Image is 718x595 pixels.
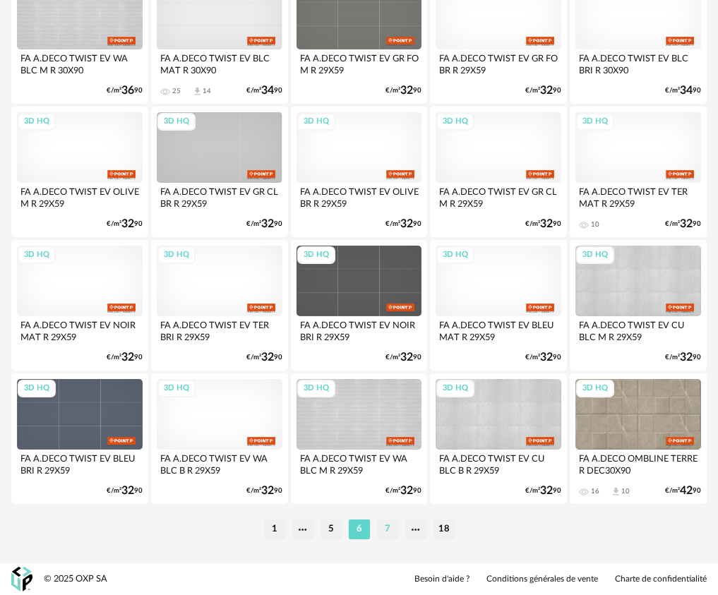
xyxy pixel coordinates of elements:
[297,49,422,78] div: FA A.DECO TWIST EV GR FO M R 29X59
[246,486,282,495] div: €/m² 90
[107,353,143,362] div: €/m² 90
[576,246,614,264] div: 3D HQ
[525,353,561,362] div: €/m² 90
[121,486,134,495] span: 32
[157,113,196,131] div: 3D HQ
[17,450,143,478] div: FA A.DECO TWIST EV BLEU BRI R 29X59
[615,574,707,585] a: Charte de confidentialité
[107,486,143,495] div: €/m² 90
[151,107,288,237] a: 3D HQ FA A.DECO TWIST EV GR CL BR R 29X59 €/m²3290
[11,373,148,504] a: 3D HQ FA A.DECO TWIST EV BLEU BRI R 29X59 €/m²3290
[540,486,553,495] span: 32
[665,486,701,495] div: €/m² 90
[436,113,474,131] div: 3D HQ
[611,486,621,497] span: Download icon
[540,353,553,362] span: 32
[203,87,211,95] div: 14
[430,373,567,504] a: 3D HQ FA A.DECO TWIST EV CU BLC B R 29X59 €/m²3290
[17,49,143,78] div: FA A.DECO TWIST EV WA BLC M R 30X90
[525,86,561,95] div: €/m² 90
[430,107,567,237] a: 3D HQ FA A.DECO TWIST EV GR CL M R 29X59 €/m²3290
[297,450,422,478] div: FA A.DECO TWIST EV WA BLC M R 29X59
[570,373,707,504] a: 3D HQ FA A.DECO OMBLINE TERRE R DEC30X90 16 Download icon 10 €/m²4290
[414,574,469,585] a: Besoin d'aide ?
[18,246,56,264] div: 3D HQ
[385,86,421,95] div: €/m² 90
[486,574,598,585] a: Conditions générales de vente
[157,450,282,478] div: FA A.DECO TWIST EV WA BLC B R 29X59
[575,49,701,78] div: FA A.DECO TWIST EV BLC BRI R 30X90
[151,373,288,504] a: 3D HQ FA A.DECO TWIST EV WA BLC B R 29X59 €/m²3290
[680,220,693,229] span: 32
[261,486,274,495] span: 32
[385,353,421,362] div: €/m² 90
[291,107,428,237] a: 3D HQ FA A.DECO TWIST EV OLIVE BR R 29X59 €/m²3290
[570,107,707,237] a: 3D HQ FA A.DECO TWIST EV TER MAT R 29X59 10 €/m²3290
[17,316,143,344] div: FA A.DECO TWIST EV NOIR MAT R 29X59
[665,86,701,95] div: €/m² 90
[297,183,422,211] div: FA A.DECO TWIST EV OLIVE BR R 29X59
[576,380,614,397] div: 3D HQ
[17,183,143,211] div: FA A.DECO TWIST EV OLIVE M R 29X59
[172,87,181,95] div: 25
[525,486,561,495] div: €/m² 90
[576,113,614,131] div: 3D HQ
[430,240,567,371] a: 3D HQ FA A.DECO TWIST EV BLEU MAT R 29X59 €/m²3290
[246,353,282,362] div: €/m² 90
[157,380,196,397] div: 3D HQ
[575,183,701,211] div: FA A.DECO TWIST EV TER MAT R 29X59
[665,220,701,229] div: €/m² 90
[44,573,107,585] div: © 2025 OXP SA
[151,240,288,371] a: 3D HQ FA A.DECO TWIST EV TER BRI R 29X59 €/m²3290
[291,373,428,504] a: 3D HQ FA A.DECO TWIST EV WA BLC M R 29X59 €/m²3290
[107,86,143,95] div: €/m² 90
[575,450,701,478] div: FA A.DECO OMBLINE TERRE R DEC30X90
[436,246,474,264] div: 3D HQ
[18,113,56,131] div: 3D HQ
[436,450,561,478] div: FA A.DECO TWIST EV CU BLC B R 29X59
[261,220,274,229] span: 32
[121,353,134,362] span: 32
[297,113,335,131] div: 3D HQ
[349,519,370,539] li: 6
[261,353,274,362] span: 32
[680,86,693,95] span: 34
[261,86,274,95] span: 34
[246,86,282,95] div: €/m² 90
[377,519,398,539] li: 7
[436,49,561,78] div: FA A.DECO TWIST EV GR FO BR R 29X59
[11,567,32,591] img: OXP
[436,316,561,344] div: FA A.DECO TWIST EV BLEU MAT R 29X59
[107,220,143,229] div: €/m² 90
[400,86,413,95] span: 32
[157,316,282,344] div: FA A.DECO TWIST EV TER BRI R 29X59
[400,486,413,495] span: 32
[157,246,196,264] div: 3D HQ
[680,353,693,362] span: 32
[570,240,707,371] a: 3D HQ FA A.DECO TWIST EV CU BLC M R 29X59 €/m²3290
[436,183,561,211] div: FA A.DECO TWIST EV GR CL M R 29X59
[157,49,282,78] div: FA A.DECO TWIST EV BLC MAT R 30X90
[297,246,335,264] div: 3D HQ
[540,220,553,229] span: 32
[297,316,422,344] div: FA A.DECO TWIST EV NOIR BRI R 29X59
[591,220,599,229] div: 10
[436,380,474,397] div: 3D HQ
[121,86,134,95] span: 36
[385,220,421,229] div: €/m² 90
[591,487,599,495] div: 16
[621,487,630,495] div: 10
[433,519,455,539] li: 18
[297,380,335,397] div: 3D HQ
[400,353,413,362] span: 32
[18,380,56,397] div: 3D HQ
[11,240,148,371] a: 3D HQ FA A.DECO TWIST EV NOIR MAT R 29X59 €/m²3290
[385,486,421,495] div: €/m² 90
[400,220,413,229] span: 32
[525,220,561,229] div: €/m² 90
[121,220,134,229] span: 32
[291,240,428,371] a: 3D HQ FA A.DECO TWIST EV NOIR BRI R 29X59 €/m²3290
[575,316,701,344] div: FA A.DECO TWIST EV CU BLC M R 29X59
[665,353,701,362] div: €/m² 90
[680,486,693,495] span: 42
